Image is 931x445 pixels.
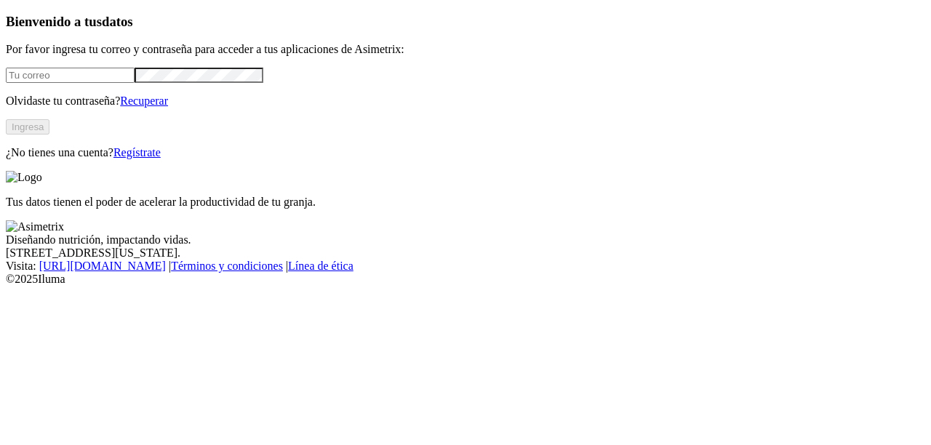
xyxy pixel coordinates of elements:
[6,171,42,184] img: Logo
[6,233,925,246] div: Diseñando nutrición, impactando vidas.
[102,14,133,29] span: datos
[288,260,353,272] a: Línea de ética
[6,220,64,233] img: Asimetrix
[6,246,925,260] div: [STREET_ADDRESS][US_STATE].
[39,260,166,272] a: [URL][DOMAIN_NAME]
[6,119,49,135] button: Ingresa
[6,273,925,286] div: © 2025 Iluma
[113,146,161,159] a: Regístrate
[6,260,925,273] div: Visita : | |
[171,260,283,272] a: Términos y condiciones
[6,146,925,159] p: ¿No tienes una cuenta?
[6,68,135,83] input: Tu correo
[6,14,925,30] h3: Bienvenido a tus
[6,196,925,209] p: Tus datos tienen el poder de acelerar la productividad de tu granja.
[6,95,925,108] p: Olvidaste tu contraseña?
[6,43,925,56] p: Por favor ingresa tu correo y contraseña para acceder a tus aplicaciones de Asimetrix:
[120,95,168,107] a: Recuperar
